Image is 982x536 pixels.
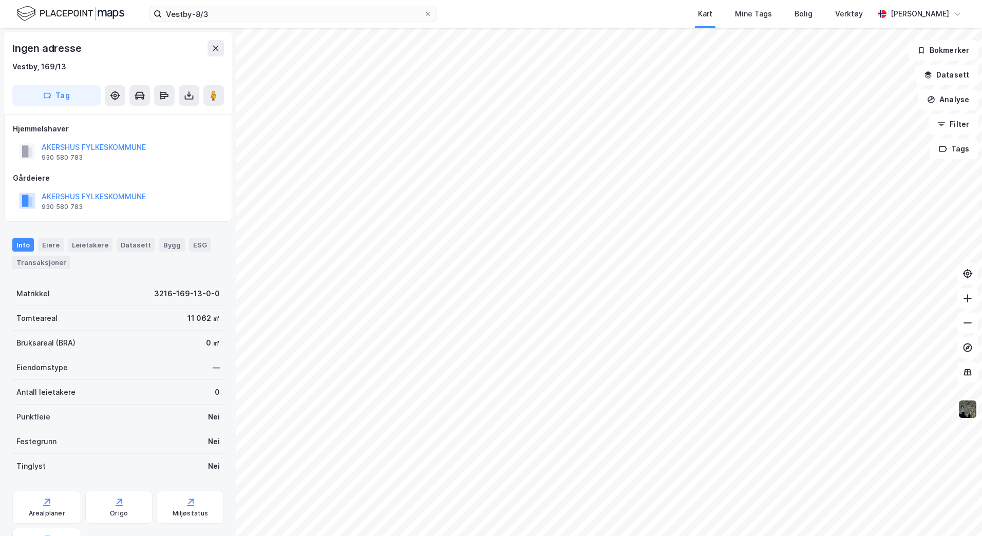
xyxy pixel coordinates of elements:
div: Nei [208,435,220,448]
div: 930 580 783 [42,154,83,162]
div: 0 ㎡ [206,337,220,349]
div: Bruksareal (BRA) [16,337,75,349]
div: Origo [110,509,128,518]
button: Datasett [915,65,978,85]
div: [PERSON_NAME] [891,8,949,20]
div: Mine Tags [735,8,772,20]
div: Bygg [159,238,185,252]
div: Ingen adresse [12,40,83,56]
div: Gårdeiere [13,172,223,184]
img: 9k= [958,399,977,419]
div: 0 [215,386,220,398]
div: 3216-169-13-0-0 [154,288,220,300]
div: Bolig [795,8,813,20]
div: Kart [698,8,712,20]
div: Info [12,238,34,252]
div: Leietakere [68,238,112,252]
div: Punktleie [16,411,50,423]
button: Tag [12,85,101,106]
div: Nei [208,460,220,472]
div: Tinglyst [16,460,46,472]
div: Eiendomstype [16,361,68,374]
button: Tags [930,139,978,159]
div: Kontrollprogram for chat [931,487,982,536]
div: — [213,361,220,374]
div: Nei [208,411,220,423]
div: Hjemmelshaver [13,123,223,135]
div: Tomteareal [16,312,58,324]
div: Datasett [117,238,155,252]
div: Arealplaner [29,509,65,518]
button: Filter [929,114,978,135]
button: Analyse [918,89,978,110]
div: ESG [189,238,211,252]
input: Søk på adresse, matrikkel, gårdeiere, leietakere eller personer [162,6,424,22]
img: logo.f888ab2527a4732fd821a326f86c7f29.svg [16,5,124,23]
div: Eiere [38,238,64,252]
div: Transaksjoner [12,256,70,269]
div: Antall leietakere [16,386,75,398]
div: Matrikkel [16,288,50,300]
div: Vestby, 169/13 [12,61,66,73]
button: Bokmerker [909,40,978,61]
div: Verktøy [835,8,863,20]
iframe: Chat Widget [931,487,982,536]
div: Festegrunn [16,435,56,448]
div: 930 580 783 [42,203,83,211]
div: 11 062 ㎡ [187,312,220,324]
div: Miljøstatus [173,509,209,518]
